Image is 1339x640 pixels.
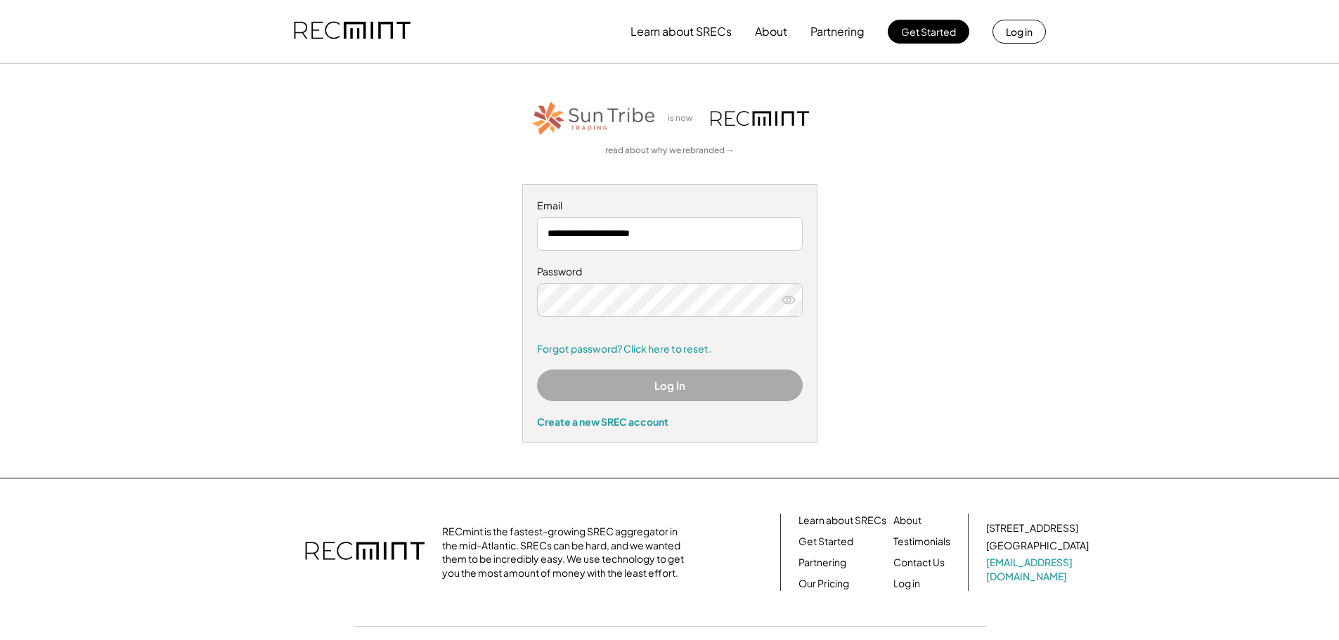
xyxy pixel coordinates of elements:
[294,8,410,55] img: recmint-logotype%403x.png
[630,18,732,46] button: Learn about SRECs
[992,20,1046,44] button: Log in
[798,514,886,528] a: Learn about SRECs
[888,20,969,44] button: Get Started
[537,342,803,356] a: Forgot password? Click here to reset.
[664,112,704,124] div: is now
[537,415,803,428] div: Create a new SREC account
[798,556,846,570] a: Partnering
[605,145,735,157] a: read about why we rebranded →
[893,535,950,549] a: Testimonials
[531,99,657,138] img: STT_Horizontal_Logo%2B-%2BColor.png
[537,199,803,213] div: Email
[893,577,920,591] a: Log in
[986,556,1092,583] a: [EMAIL_ADDRESS][DOMAIN_NAME]
[810,18,865,46] button: Partnering
[798,535,853,549] a: Get Started
[442,525,692,580] div: RECmint is the fastest-growing SREC aggregator in the mid-Atlantic. SRECs can be hard, and we wan...
[986,539,1089,553] div: [GEOGRAPHIC_DATA]
[711,111,809,126] img: recmint-logotype%403x.png
[893,556,945,570] a: Contact Us
[755,18,787,46] button: About
[537,370,803,401] button: Log In
[893,514,921,528] a: About
[305,528,425,577] img: recmint-logotype%403x.png
[986,521,1078,535] div: [STREET_ADDRESS]
[537,265,803,279] div: Password
[798,577,849,591] a: Our Pricing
